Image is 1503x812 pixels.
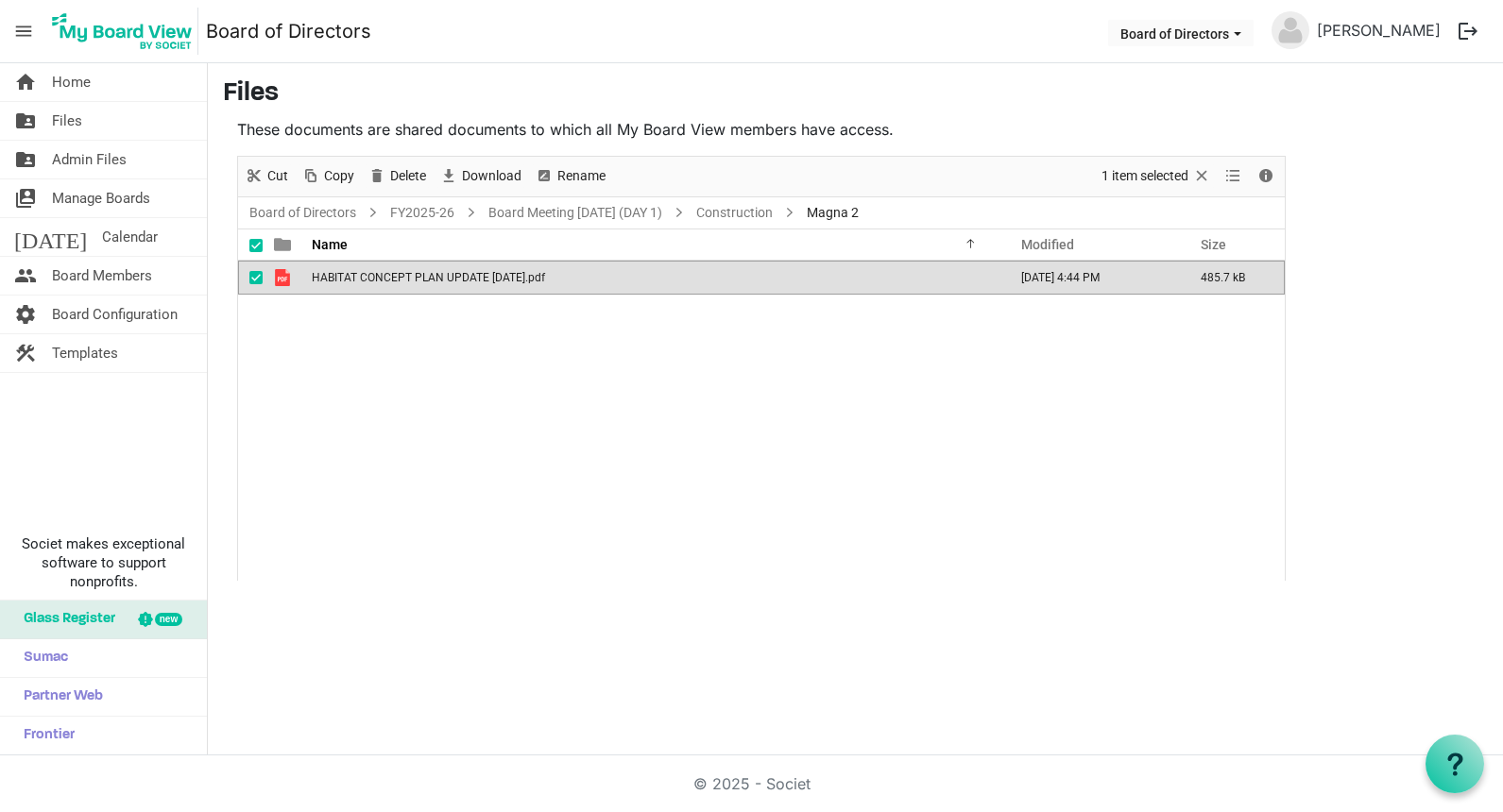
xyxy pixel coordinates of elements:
[1095,157,1218,196] div: Clear selection
[312,271,545,284] span: HABITAT CONCEPT PLAN UPDATE [DATE].pdf
[52,102,82,140] span: Files
[14,296,37,333] span: settings
[238,157,295,196] div: Cut
[1201,237,1226,252] span: Size
[14,179,37,217] span: switch_account
[1221,164,1244,188] button: View dropdownbutton
[485,201,666,225] a: Board Meeting [DATE] (DAY 1)
[14,102,37,140] span: folder_shared
[1272,11,1309,49] img: no-profile-picture.svg
[1448,11,1488,51] button: logout
[436,164,525,188] button: Download
[265,164,290,188] span: Cut
[46,8,198,55] img: My Board View Logo
[14,218,87,256] span: [DATE]
[1250,157,1282,196] div: Details
[242,164,292,188] button: Cut
[223,78,1488,110] h3: Files
[6,13,42,49] span: menu
[386,201,458,225] a: FY2025-26
[1021,237,1074,252] span: Modified
[1108,20,1254,46] button: Board of Directors dropdownbutton
[14,601,115,638] span: Glass Register
[52,141,127,178] span: Admin Files
[1181,261,1285,295] td: 485.7 kB is template cell column header Size
[803,201,863,225] span: Magna 2
[388,164,428,188] span: Delete
[14,63,37,101] span: home
[14,639,68,677] span: Sumac
[312,237,348,252] span: Name
[14,678,103,716] span: Partner Web
[14,717,75,754] span: Frontier
[246,201,360,225] a: Board of Directors
[693,774,811,793] a: © 2025 - Societ
[1254,164,1279,188] button: Details
[528,157,612,196] div: Rename
[1218,157,1250,196] div: View
[52,63,91,101] span: Home
[46,8,206,55] a: My Board View Logo
[322,164,356,188] span: Copy
[555,164,607,188] span: Rename
[52,257,152,295] span: Board Members
[433,157,528,196] div: Download
[692,201,777,225] a: Construction
[14,141,37,178] span: folder_shared
[263,261,306,295] td: is template cell column header type
[9,534,198,591] span: Societ makes exceptional software to support nonprofits.
[1309,11,1448,49] a: [PERSON_NAME]
[52,296,178,333] span: Board Configuration
[52,179,150,217] span: Manage Boards
[1001,261,1181,295] td: August 26, 2025 4:44 PM column header Modified
[1100,164,1190,188] span: 1 item selected
[206,12,371,50] a: Board of Directors
[299,164,358,188] button: Copy
[14,257,37,295] span: people
[238,261,263,295] td: checkbox
[52,334,118,372] span: Templates
[306,261,1001,295] td: HABITAT CONCEPT PLAN UPDATE 8-19-24.pdf is template cell column header Name
[14,334,37,372] span: construction
[295,157,361,196] div: Copy
[237,118,1286,141] p: These documents are shared documents to which all My Board View members have access.
[365,164,430,188] button: Delete
[361,157,433,196] div: Delete
[155,613,182,626] div: new
[1099,164,1215,188] button: Selection
[460,164,523,188] span: Download
[102,218,158,256] span: Calendar
[532,164,609,188] button: Rename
